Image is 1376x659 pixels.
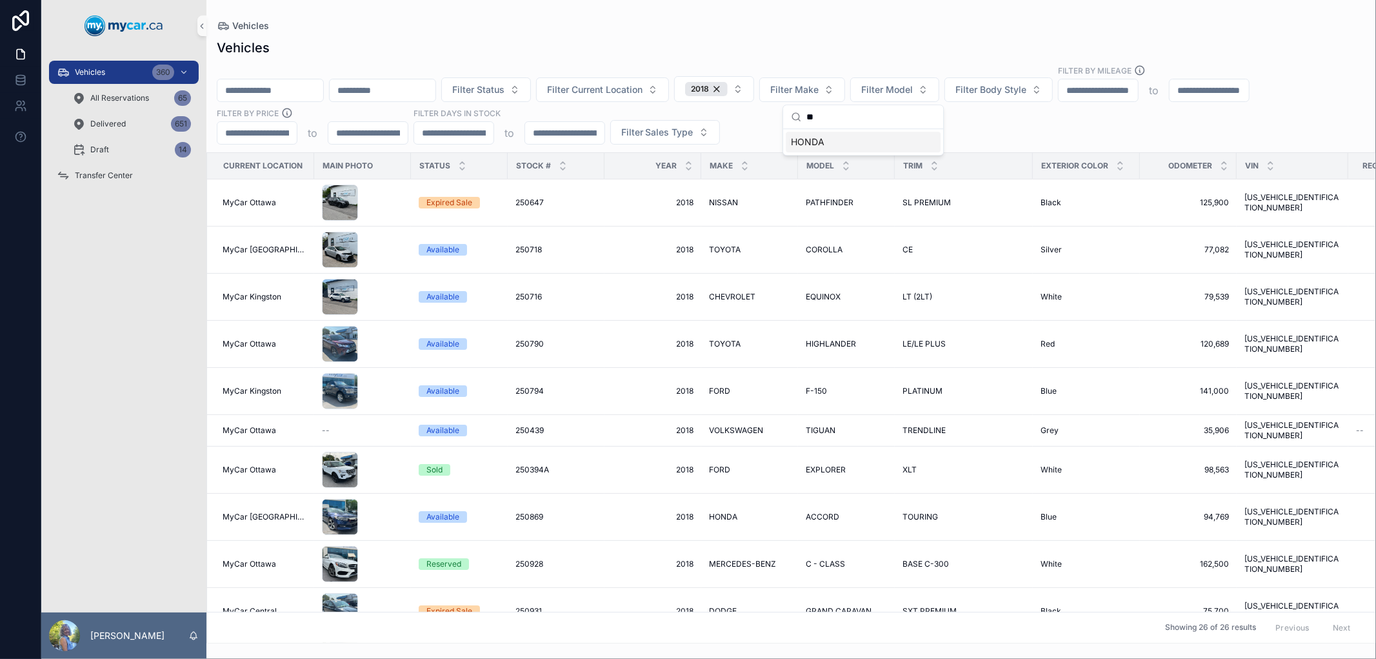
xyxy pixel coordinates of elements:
span: MyCar Ottawa [223,198,276,208]
div: Available [426,291,459,303]
span: TOYOTA [709,245,741,255]
a: Available [419,338,500,350]
a: SXT PREMIUM [902,606,1025,616]
a: [US_VEHICLE_IDENTIFICATION_NUMBER] [1244,239,1341,260]
a: 2018 [612,512,693,522]
div: 14 [175,142,191,157]
a: [US_VEHICLE_IDENTIFICATION_NUMBER] [1244,507,1341,527]
span: Current Location [223,161,303,171]
a: 250931 [515,606,597,616]
a: -- [322,425,403,436]
a: Blue [1041,512,1132,522]
span: 250928 [515,559,543,569]
a: EQUINOX [806,292,887,302]
span: XLT [902,465,917,475]
a: 250647 [515,198,597,208]
span: HONDA [791,136,824,148]
span: Vehicles [232,19,269,32]
span: Blue [1041,512,1057,522]
a: TRENDLINE [902,425,1025,436]
span: SXT PREMIUM [902,606,957,616]
span: MyCar Central [223,606,277,616]
a: COROLLA [806,245,887,255]
a: [US_VEHICLE_IDENTIFICATION_NUMBER] [1244,460,1341,480]
a: HIGHLANDER [806,339,887,349]
span: VOLKSWAGEN [709,425,763,436]
span: -- [322,425,330,436]
a: MyCar Ottawa [223,559,306,569]
button: Select Button [441,77,531,102]
a: 250716 [515,292,597,302]
span: Year [655,161,677,171]
a: 94,769 [1148,512,1229,522]
a: TOYOTA [709,339,790,349]
label: Filter Days In Stock [414,107,501,119]
a: [US_VEHICLE_IDENTIFICATION_NUMBER] [1244,334,1341,354]
a: [US_VEHICLE_IDENTIFICATION_NUMBER] [1244,601,1341,622]
a: MyCar Ottawa [223,425,306,436]
span: 250647 [515,198,544,208]
span: Status [419,161,450,171]
span: DODGE [709,606,737,616]
button: Select Button [759,77,845,102]
div: 2018 [685,82,728,96]
a: TIGUAN [806,425,887,436]
a: 2018 [612,606,693,616]
span: TOYOTA [709,339,741,349]
a: PLATINUM [902,386,1025,396]
div: Available [426,425,459,436]
a: Silver [1041,245,1132,255]
a: 120,689 [1148,339,1229,349]
a: Available [419,291,500,303]
span: Filter Model [861,83,913,96]
a: Black [1041,606,1132,616]
a: [US_VEHICLE_IDENTIFICATION_NUMBER] [1244,192,1341,213]
a: Expired Sale [419,605,500,617]
a: SL PREMIUM [902,198,1025,208]
span: EXPLORER [806,465,846,475]
div: 651 [171,116,191,132]
a: Available [419,385,500,397]
span: 250869 [515,512,543,522]
button: Select Button [944,77,1053,102]
span: 2018 [612,425,693,436]
a: 2018 [612,386,693,396]
img: App logo [85,15,163,36]
span: C - CLASS [806,559,845,569]
a: 141,000 [1148,386,1229,396]
a: 250394A [515,465,597,475]
p: [PERSON_NAME] [90,629,165,642]
span: MyCar Ottawa [223,425,276,436]
span: Filter Make [770,83,819,96]
span: PATHFINDER [806,198,853,208]
a: 250794 [515,386,597,396]
span: Filter Status [452,83,504,96]
a: Transfer Center [49,164,199,187]
span: MyCar Ottawa [223,559,276,569]
div: Expired Sale [426,197,472,208]
a: 79,539 [1148,292,1229,302]
a: [US_VEHICLE_IDENTIFICATION_NUMBER] [1244,381,1341,401]
div: Available [426,338,459,350]
span: [US_VEHICLE_IDENTIFICATION_NUMBER] [1244,287,1341,307]
span: Vehicles [75,67,105,77]
a: MyCar Ottawa [223,198,306,208]
span: 75,700 [1148,606,1229,616]
p: to [1149,83,1159,98]
button: Select Button [610,120,720,145]
span: 250716 [515,292,542,302]
a: 2018 [612,245,693,255]
a: LT (2LT) [902,292,1025,302]
span: Red [1041,339,1055,349]
span: MERCEDES-BENZ [709,559,776,569]
a: 2018 [612,198,693,208]
a: 2018 [612,559,693,569]
span: MyCar Kingston [223,292,281,302]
